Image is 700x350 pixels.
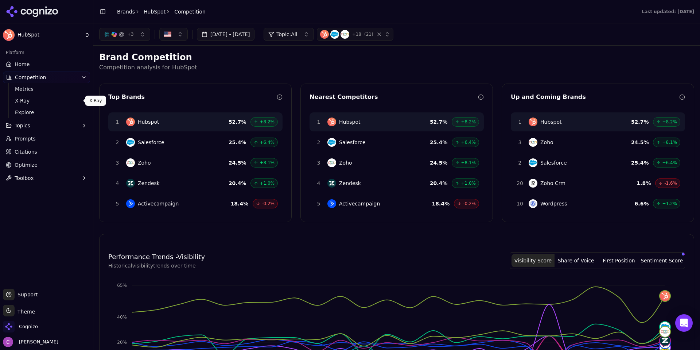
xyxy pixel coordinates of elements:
img: Zendesk [327,179,336,188]
img: Zoho Crm [529,179,537,188]
img: salesforce [660,322,670,332]
span: ( 21 ) [364,31,373,37]
span: Support [15,291,38,298]
button: Open organization switcher [3,321,38,332]
img: Zendesk [126,179,135,188]
img: Salesforce [330,30,339,39]
img: Hubspot [126,118,135,126]
span: Prompts [15,135,36,142]
span: +1.2% [662,201,677,207]
h4: Performance Trends - Visibility [108,252,205,262]
span: Zoho [339,159,352,166]
span: 4 [314,180,323,187]
span: 24.5 % [631,139,649,146]
span: 52.7 % [430,118,448,126]
a: Optimize [3,159,90,171]
img: Zoho [529,138,537,147]
span: 18.4 % [231,200,249,207]
a: Prompts [3,133,90,145]
img: US [164,31,171,38]
span: [PERSON_NAME] [16,339,58,345]
span: Toolbox [15,174,34,182]
p: Competition analysis for HubSpot [99,63,694,72]
button: Competition [3,72,90,83]
span: 25.4 % [229,139,246,146]
span: Salesforce [339,139,366,146]
tspan: 40% [117,315,127,320]
span: 3 [516,139,524,146]
img: Salesforce [327,138,336,147]
p: X-Ray [89,98,102,104]
span: +1.0% [461,180,476,186]
span: Topic: All [276,31,297,38]
span: Zoho [138,159,151,166]
span: + 3 [127,31,134,37]
span: Hubspot [540,118,562,126]
span: 20 [516,180,524,187]
div: Up and Coming Brands [511,93,679,101]
span: 24.5 % [430,159,448,166]
a: HubSpot [144,8,166,15]
img: Salesforce [529,158,537,167]
span: +1.0% [260,180,275,186]
span: 6.6 % [635,200,649,207]
img: Hubspot [320,30,329,39]
img: Hubspot [327,118,336,126]
tspan: 65% [117,283,127,288]
span: Zendesk [138,180,160,187]
span: -0.2% [463,201,476,207]
span: +8.1% [461,160,476,166]
img: Hubspot [529,118,537,126]
span: Cognizo [19,323,38,330]
span: 25.4 % [430,139,448,146]
div: Last updated: [DATE] [642,9,694,15]
span: Topics [15,122,30,129]
span: Competition [15,74,46,81]
button: [DATE] - [DATE] [197,28,255,41]
span: 18.4 % [432,200,450,207]
button: Toolbox [3,172,90,184]
img: zoho [660,327,670,337]
span: HubSpot [17,32,81,38]
p: Historical visibility trends over time [108,262,205,269]
span: 10 [516,200,524,207]
button: Sentiment Score [640,254,683,267]
span: Activecampaign [138,200,179,207]
button: Topics [3,120,90,131]
span: Activecampaign [339,200,380,207]
span: 20.4 % [430,180,448,187]
a: Home [3,58,90,70]
img: HubSpot [3,29,15,41]
span: 1 [113,118,122,126]
span: +6.4% [461,139,476,145]
img: Wordpress [529,199,537,208]
span: Salesforce [540,159,567,166]
span: +8.2% [461,119,476,125]
span: 4 [113,180,122,187]
span: 24.5 % [229,159,246,166]
img: Salesforce [126,138,135,147]
button: First Position [598,254,641,267]
span: 20.4 % [229,180,246,187]
a: X-Ray [12,96,81,106]
span: Zendesk [339,180,361,187]
div: Platform [3,47,90,58]
span: 3 [314,159,323,166]
span: Theme [15,309,35,315]
span: 1 [516,118,524,126]
button: Share of Voice [555,254,598,267]
span: 1.8 % [637,180,651,187]
img: Zoho [341,30,349,39]
span: 5 [314,200,323,207]
span: Home [15,61,30,68]
span: 3 [113,159,122,166]
span: Competition [174,8,206,15]
a: Brands [117,9,135,15]
span: Metrics [15,85,78,93]
span: + 18 [352,31,361,37]
a: Citations [3,146,90,158]
span: 25.4 % [631,159,649,166]
span: 2 [314,139,323,146]
img: Zoho [126,158,135,167]
img: Activecampaign [327,199,336,208]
